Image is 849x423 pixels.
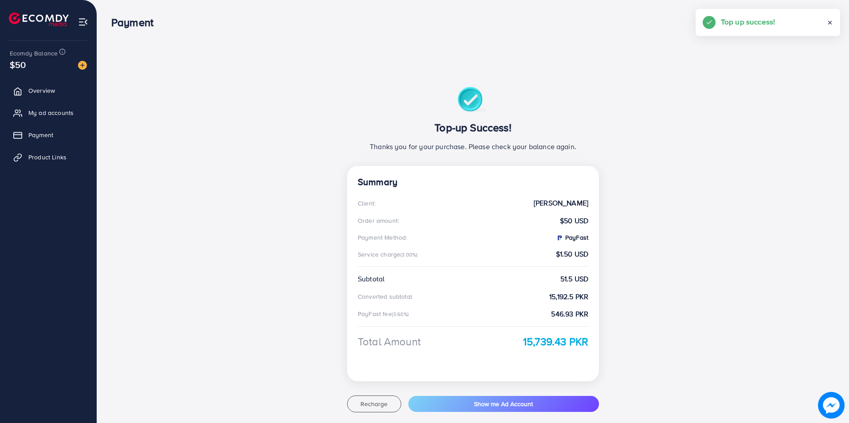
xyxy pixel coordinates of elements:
span: Ecomdy Balance [10,49,58,58]
p: Thanks you for your purchase. Please check your balance again. [358,141,588,152]
div: Service charge [358,250,422,259]
img: PayFast [556,234,563,241]
a: Payment [7,126,90,144]
strong: $50 USD [560,216,588,226]
img: image [78,61,87,70]
span: Show me Ad Account [474,399,533,408]
span: $50 [10,58,26,71]
div: Client: [358,199,376,208]
img: image [818,392,845,419]
div: PayFast fee [358,309,411,318]
div: Order amount: [358,216,399,225]
span: My ad accounts [28,108,74,117]
div: Subtotal [358,274,384,284]
h3: Top-up Success! [358,121,588,134]
a: Product Links [7,148,90,166]
span: Recharge [360,399,387,408]
div: Converted subtotal [358,292,412,301]
strong: 15,739.43 PKR [523,334,588,349]
span: Product Links [28,153,67,162]
img: menu [78,17,88,27]
a: Overview [7,82,90,99]
img: logo [9,12,69,26]
div: Payment Method: [358,233,407,242]
span: Payment [28,130,53,139]
strong: $1.50 USD [556,249,588,259]
small: (3.60%) [392,311,409,318]
button: Recharge [347,395,401,412]
button: Show me Ad Account [408,396,599,412]
strong: PayFast [556,233,588,242]
img: success [458,87,489,114]
small: (3.00%): [400,251,419,258]
h5: Top up success! [721,16,775,28]
h3: Payment [111,16,160,29]
a: My ad accounts [7,104,90,122]
div: Total Amount [358,334,421,349]
strong: 51.5 USD [560,274,588,284]
strong: 546.93 PKR [551,309,588,319]
strong: [PERSON_NAME] [534,198,588,208]
span: Overview [28,86,55,95]
strong: 15,192.5 PKR [549,292,588,302]
h4: Summary [358,177,588,188]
